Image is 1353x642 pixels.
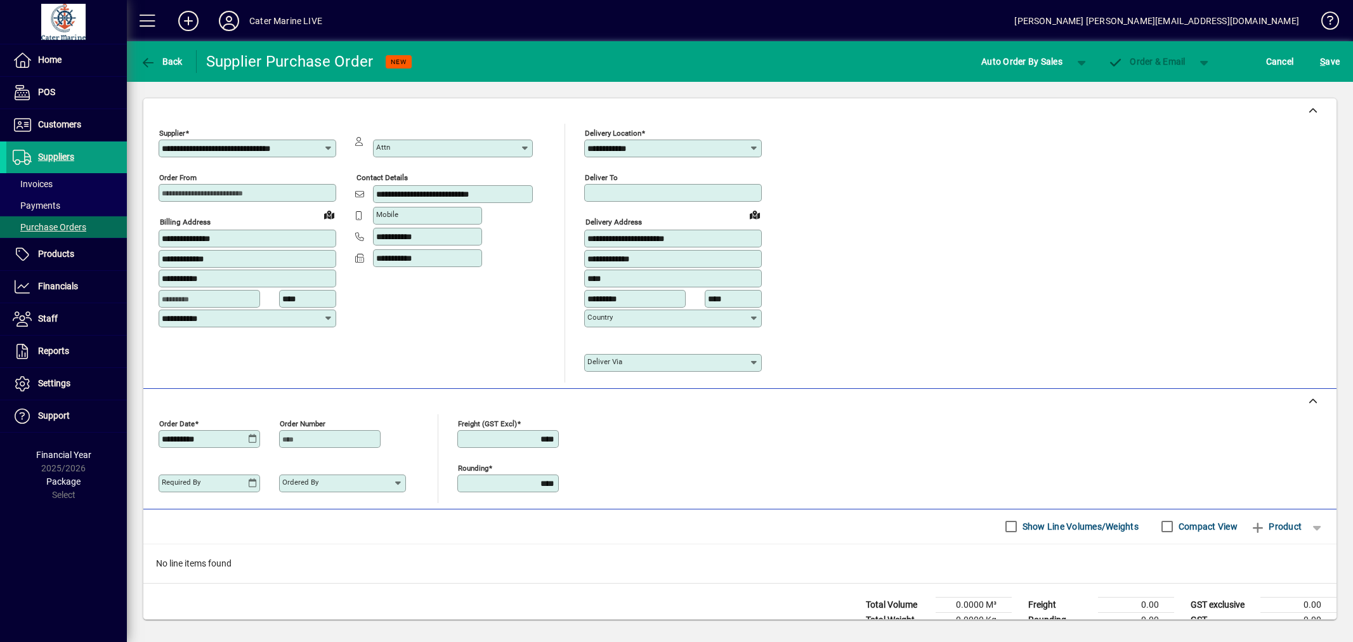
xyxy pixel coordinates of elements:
[319,204,339,225] a: View on map
[13,200,60,211] span: Payments
[6,271,127,303] a: Financials
[981,51,1062,72] span: Auto Order By Sales
[38,378,70,388] span: Settings
[168,10,209,32] button: Add
[860,597,936,612] td: Total Volume
[1266,51,1294,72] span: Cancel
[127,50,197,73] app-page-header-button: Back
[376,210,398,219] mat-label: Mobile
[458,463,488,472] mat-label: Rounding
[38,119,81,129] span: Customers
[209,10,249,32] button: Profile
[1014,11,1299,31] div: [PERSON_NAME] [PERSON_NAME][EMAIL_ADDRESS][DOMAIN_NAME]
[1263,50,1297,73] button: Cancel
[587,357,622,366] mat-label: Deliver via
[38,281,78,291] span: Financials
[458,419,517,428] mat-label: Freight (GST excl)
[38,346,69,356] span: Reports
[13,179,53,189] span: Invoices
[585,173,618,182] mat-label: Deliver To
[975,50,1069,73] button: Auto Order By Sales
[13,222,86,232] span: Purchase Orders
[376,143,390,152] mat-label: Attn
[587,313,613,322] mat-label: Country
[1260,597,1337,612] td: 0.00
[162,478,200,487] mat-label: Required by
[1102,50,1192,73] button: Order & Email
[282,478,318,487] mat-label: Ordered by
[1317,50,1343,73] button: Save
[137,50,186,73] button: Back
[143,544,1337,583] div: No line items found
[1176,520,1238,533] label: Compact View
[206,51,374,72] div: Supplier Purchase Order
[38,87,55,97] span: POS
[391,58,407,66] span: NEW
[860,612,936,627] td: Total Weight
[1020,520,1139,533] label: Show Line Volumes/Weights
[6,216,127,238] a: Purchase Orders
[6,336,127,367] a: Reports
[6,303,127,335] a: Staff
[1250,516,1302,537] span: Product
[38,410,70,421] span: Support
[6,44,127,76] a: Home
[1022,612,1098,627] td: Rounding
[936,597,1012,612] td: 0.0000 M³
[6,77,127,108] a: POS
[46,476,81,487] span: Package
[6,195,127,216] a: Payments
[159,419,195,428] mat-label: Order date
[6,400,127,432] a: Support
[1320,56,1325,67] span: S
[936,612,1012,627] td: 0.0000 Kg
[140,56,183,67] span: Back
[38,55,62,65] span: Home
[1098,597,1174,612] td: 0.00
[280,419,325,428] mat-label: Order number
[745,204,765,225] a: View on map
[159,129,185,138] mat-label: Supplier
[1244,515,1308,538] button: Product
[6,109,127,141] a: Customers
[1184,597,1260,612] td: GST exclusive
[38,152,74,162] span: Suppliers
[6,239,127,270] a: Products
[6,173,127,195] a: Invoices
[1312,3,1337,44] a: Knowledge Base
[38,313,58,324] span: Staff
[6,368,127,400] a: Settings
[1184,612,1260,627] td: GST
[585,129,641,138] mat-label: Delivery Location
[36,450,91,460] span: Financial Year
[159,173,197,182] mat-label: Order from
[38,249,74,259] span: Products
[1022,597,1098,612] td: Freight
[1320,51,1340,72] span: ave
[1098,612,1174,627] td: 0.00
[1260,612,1337,627] td: 0.00
[1108,56,1186,67] span: Order & Email
[249,11,322,31] div: Cater Marine LIVE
